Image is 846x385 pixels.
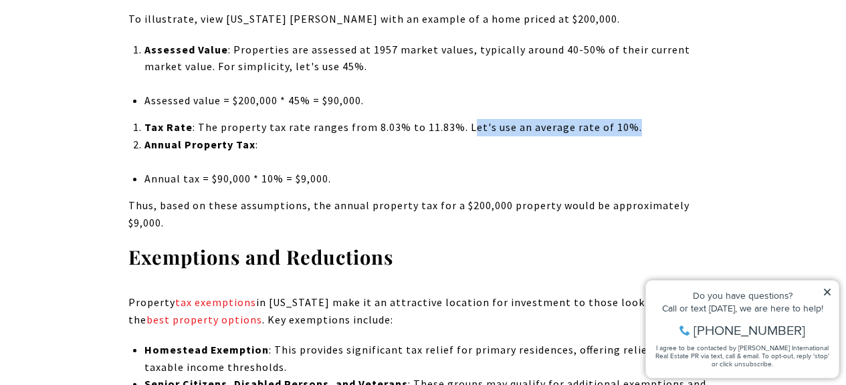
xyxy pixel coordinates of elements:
p: Thus, based on these assumptions, the annual property tax for a $200,000 property would be approx... [128,197,718,231]
div: Call or text [DATE], we are here to help! [14,43,193,52]
li: Annual tax = $90,000 * 10% = $9,000. [144,170,718,188]
strong: Assessed Value [144,43,228,56]
p: : [144,136,718,154]
p: : Properties are assessed at 1957 market values, typically around 40-50% of their current market ... [144,41,718,76]
p: : The property tax rate ranges from 8.03% to 11.83%. Let's use an average rate of 10%. [144,119,718,136]
p: Property in [US_STATE] make it an attractive location for investment to those looking for the . K... [128,294,718,328]
strong: Exemptions and Reductions [128,244,393,269]
li: : This provides significant tax relief for primary residences, offering relief based on taxable i... [144,342,718,376]
div: Do you have questions? [14,30,193,39]
strong: Homestead Exemption [144,343,269,356]
span: [PHONE_NUMBER] [55,63,167,76]
span: I agree to be contacted by [PERSON_NAME] International Real Estate PR via text, call & email. To ... [17,82,191,108]
p: To illustrate, view [US_STATE] [PERSON_NAME] with an example of a home priced at $200,000. [128,11,718,28]
strong: Annual Property Tax [144,138,255,151]
li: Assessed value = $200,000 * 45% = $90,000. [144,92,718,110]
strong: Tax Rate [144,120,193,134]
a: tax exemptions - open in a new tab [175,295,256,309]
a: best property options - open in a new tab [146,313,262,326]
